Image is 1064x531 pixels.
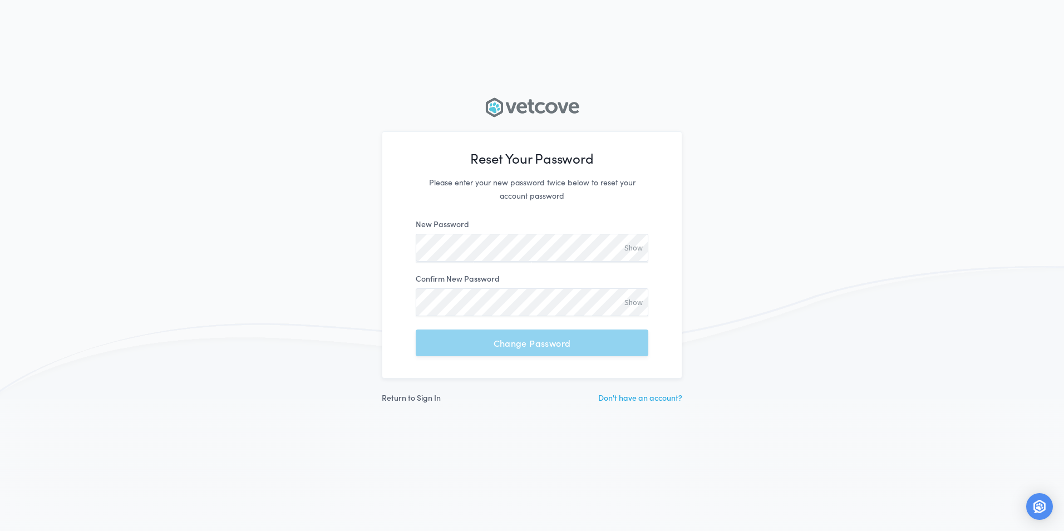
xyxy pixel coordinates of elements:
[624,296,643,308] div: Show
[624,242,643,254] div: Show
[416,273,500,284] label: Confirm New Password
[598,392,682,403] a: Don't have an account?
[382,392,441,403] a: Return to Sign In
[416,218,469,229] label: New Password
[416,150,648,168] h1: Reset Your Password
[1026,493,1053,520] div: Open Intercom Messenger
[416,176,648,203] p: Please enter your new password twice below to reset your account password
